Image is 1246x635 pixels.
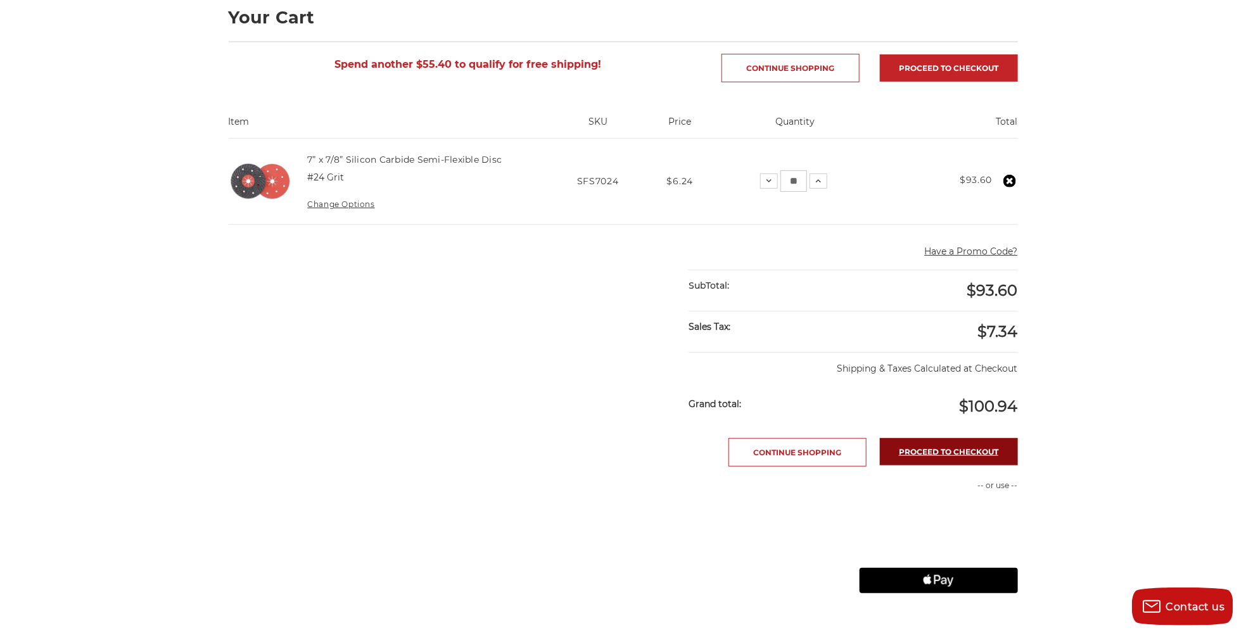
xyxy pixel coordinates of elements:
[307,171,344,184] dd: #24 Grit
[689,270,853,301] div: SubTotal:
[547,115,648,138] th: SKU
[878,115,1017,138] th: Total
[689,352,1017,375] p: Shipping & Taxes Calculated at Checkout
[960,397,1018,415] span: $100.94
[880,438,1018,465] a: Proceed to checkout
[722,54,860,82] a: Continue Shopping
[689,398,741,410] strong: Grand total:
[307,154,502,165] a: 7” x 7/8” Silicon Carbide Semi-Flexible Disc
[648,115,711,138] th: Price
[689,321,730,332] strong: Sales Tax:
[967,281,1018,299] span: $93.60
[780,170,807,192] input: 7” x 7/8” Silicon Carbide Semi-Flexible Disc Quantity:
[880,54,1018,82] a: Proceed to checkout
[1132,588,1233,626] button: Contact us
[229,149,292,213] img: 7" x 7/8" Silicon Carbide Semi Flex Disc
[925,245,1018,258] button: Have a Promo Code?
[667,175,694,187] span: $6.24
[577,175,619,187] span: SFS7024
[728,438,867,467] a: Continue Shopping
[860,505,1018,530] iframe: PayPal-paypal
[860,480,1018,491] p: -- or use --
[335,58,602,70] span: Spend another $55.40 to qualify for free shipping!
[229,9,1018,26] h1: Your Cart
[229,115,548,138] th: Item
[978,322,1018,341] span: $7.34
[1166,601,1225,613] span: Contact us
[960,174,992,185] strong: $93.60
[712,115,879,138] th: Quantity
[307,199,374,209] a: Change Options
[860,536,1018,562] iframe: PayPal-paylater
